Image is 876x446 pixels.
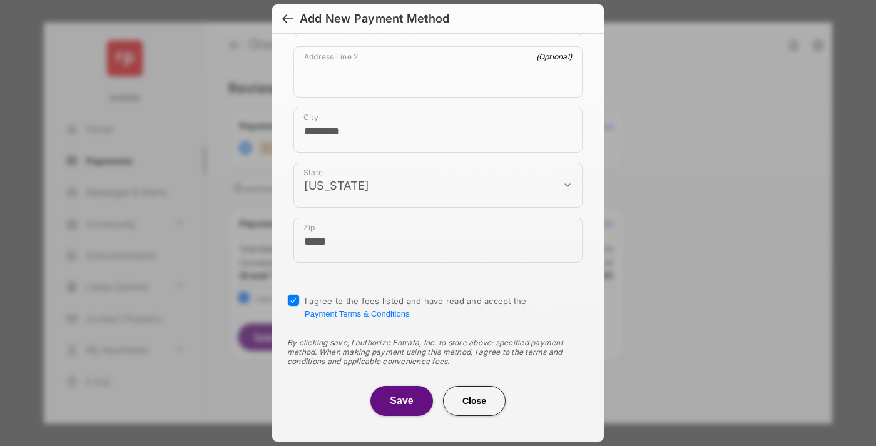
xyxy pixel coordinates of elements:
div: payment_method_screening[postal_addresses][locality] [293,108,583,153]
button: I agree to the fees listed and have read and accept the [305,309,409,318]
div: Add New Payment Method [300,12,449,26]
button: Save [370,386,433,416]
span: I agree to the fees listed and have read and accept the [305,296,527,318]
div: payment_method_screening[postal_addresses][addressLine2] [293,46,583,98]
div: By clicking save, I authorize Entrata, Inc. to store above-specified payment method. When making ... [287,338,589,366]
button: Close [443,386,506,416]
div: payment_method_screening[postal_addresses][administrativeArea] [293,163,583,208]
div: payment_method_screening[postal_addresses][postalCode] [293,218,583,263]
